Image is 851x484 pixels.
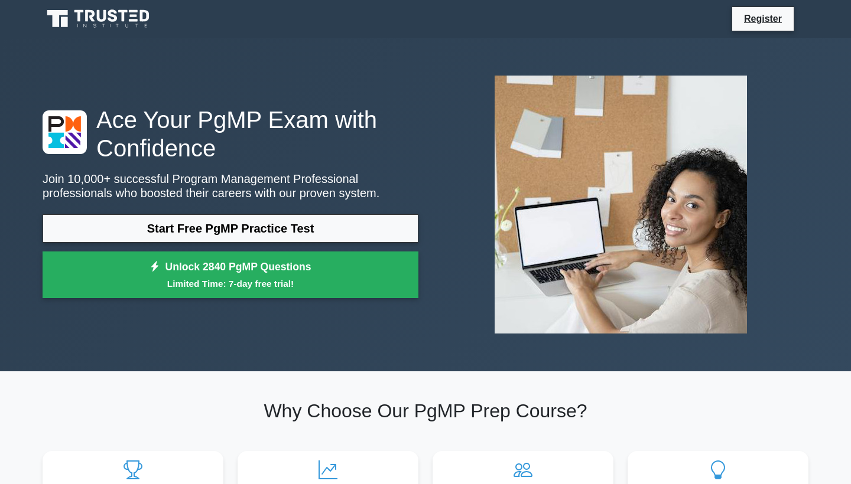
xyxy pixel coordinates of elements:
a: Unlock 2840 PgMP QuestionsLimited Time: 7-day free trial! [43,251,418,299]
a: Start Free PgMP Practice Test [43,214,418,243]
small: Limited Time: 7-day free trial! [57,277,404,290]
a: Register [737,11,789,26]
p: Join 10,000+ successful Program Management Professional professionals who boosted their careers w... [43,172,418,200]
h2: Why Choose Our PgMP Prep Course? [43,400,808,422]
h1: Ace Your PgMP Exam with Confidence [43,106,418,162]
